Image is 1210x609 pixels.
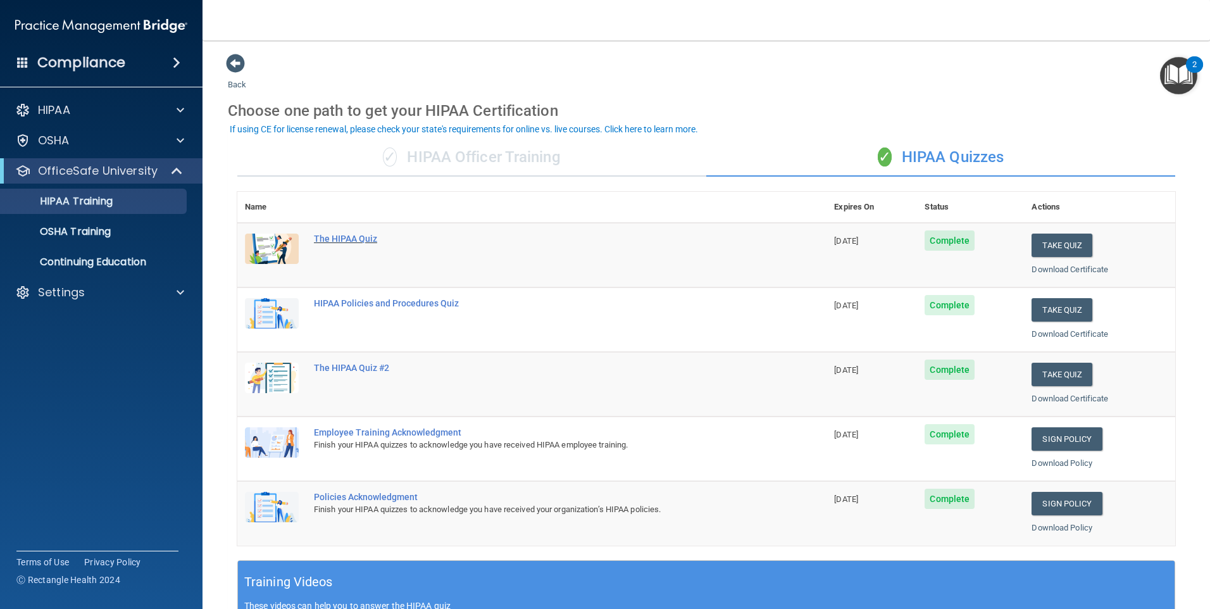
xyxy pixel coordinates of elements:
div: Finish your HIPAA quizzes to acknowledge you have received HIPAA employee training. [314,437,763,453]
div: Choose one path to get your HIPAA Certification [228,92,1185,129]
h5: Training Videos [244,571,333,593]
span: [DATE] [834,494,858,504]
th: Status [917,192,1024,223]
button: If using CE for license renewal, please check your state's requirements for online vs. live cours... [228,123,700,135]
span: Complete [925,424,975,444]
a: Settings [15,285,184,300]
p: OSHA Training [8,225,111,238]
a: OSHA [15,133,184,148]
div: HIPAA Policies and Procedures Quiz [314,298,763,308]
span: [DATE] [834,301,858,310]
span: Complete [925,295,975,315]
p: HIPAA Training [8,195,113,208]
div: Policies Acknowledgment [314,492,763,502]
span: Complete [925,489,975,509]
a: Sign Policy [1032,427,1102,451]
a: Sign Policy [1032,492,1102,515]
div: Finish your HIPAA quizzes to acknowledge you have received your organization’s HIPAA policies. [314,502,763,517]
p: OSHA [38,133,70,148]
div: Employee Training Acknowledgment [314,427,763,437]
button: Open Resource Center, 2 new notifications [1160,57,1197,94]
span: [DATE] [834,430,858,439]
button: Take Quiz [1032,234,1092,257]
a: Terms of Use [16,556,69,568]
img: PMB logo [15,13,187,39]
p: Continuing Education [8,256,181,268]
button: Take Quiz [1032,363,1092,386]
span: Complete [925,360,975,380]
div: HIPAA Quizzes [706,139,1175,177]
a: Download Certificate [1032,265,1108,274]
h4: Compliance [37,54,125,72]
div: HIPAA Officer Training [237,139,706,177]
a: Download Policy [1032,458,1092,468]
a: Download Certificate [1032,394,1108,403]
p: HIPAA [38,103,70,118]
div: The HIPAA Quiz #2 [314,363,763,373]
span: ✓ [878,148,892,166]
div: 2 [1192,65,1197,81]
a: Back [228,65,246,89]
a: OfficeSafe University [15,163,184,179]
a: Privacy Policy [84,556,141,568]
span: Ⓒ Rectangle Health 2024 [16,574,120,586]
span: ✓ [383,148,397,166]
button: Take Quiz [1032,298,1092,322]
span: [DATE] [834,236,858,246]
span: Complete [925,230,975,251]
th: Expires On [826,192,917,223]
a: Download Certificate [1032,329,1108,339]
th: Actions [1024,192,1175,223]
div: If using CE for license renewal, please check your state's requirements for online vs. live cours... [230,125,698,134]
th: Name [237,192,306,223]
a: HIPAA [15,103,184,118]
span: [DATE] [834,365,858,375]
p: Settings [38,285,85,300]
a: Download Policy [1032,523,1092,532]
div: The HIPAA Quiz [314,234,763,244]
p: OfficeSafe University [38,163,158,179]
